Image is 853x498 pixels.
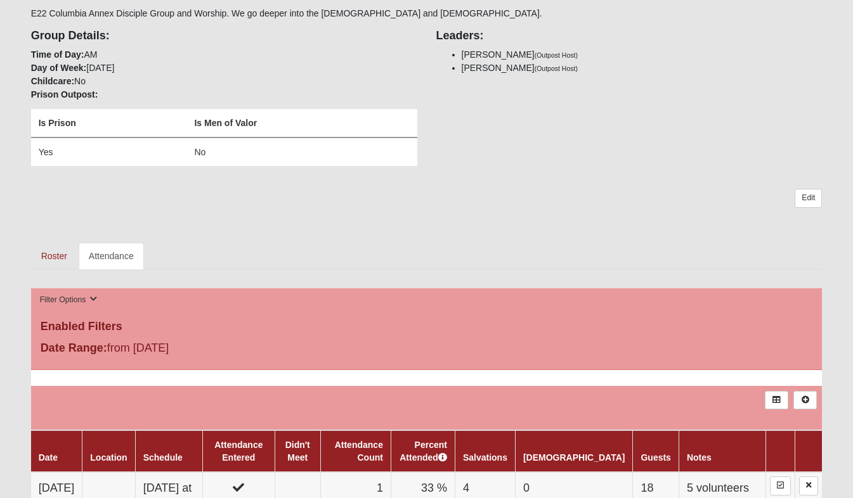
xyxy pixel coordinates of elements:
small: (Outpost Host) [535,51,578,59]
h4: Leaders: [436,29,823,43]
label: Date Range: [41,340,107,357]
th: Guests [633,430,679,472]
td: Yes [31,137,187,166]
a: Attendance [79,243,144,269]
strong: Day of Week: [31,63,87,73]
small: (Outpost Host) [535,65,578,72]
li: [PERSON_NAME] [462,61,823,75]
a: Export to Excel [765,391,788,409]
a: Didn't Meet [285,440,310,463]
h4: Group Details: [31,29,417,43]
a: Schedule [143,452,183,463]
a: Alt+N [793,391,817,409]
strong: Prison Outpost: [31,89,98,99]
strong: Time of Day: [31,49,84,60]
th: [DEMOGRAPHIC_DATA] [515,430,632,472]
a: Date [39,452,58,463]
a: Location [90,452,127,463]
th: Is Men of Valor [186,109,417,137]
a: Notes [687,452,712,463]
div: from [DATE] [31,340,295,360]
th: Salvations [455,430,515,472]
a: Attendance Count [335,440,383,463]
button: Filter Options [36,293,101,307]
th: Is Prison [31,109,187,137]
a: Roster [31,243,77,269]
td: No [186,137,417,166]
a: Edit [795,189,822,207]
div: AM [DATE] No [22,20,427,179]
a: Attendance Entered [214,440,263,463]
h4: Enabled Filters [41,320,813,334]
li: [PERSON_NAME] [462,48,823,61]
strong: Childcare: [31,76,74,86]
a: Percent Attended [400,440,447,463]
